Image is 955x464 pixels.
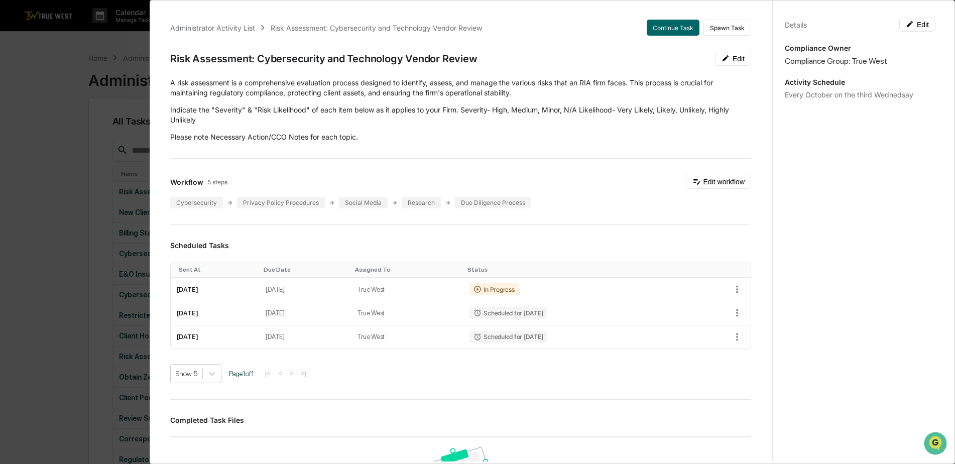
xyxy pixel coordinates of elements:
div: We're available if you need us! [34,87,127,95]
button: |< [262,369,273,378]
span: 5 steps [207,178,227,186]
iframe: Open customer support [923,431,950,458]
a: 🖐️Preclearance [6,123,69,141]
button: Spawn Task [703,20,751,36]
td: True West [351,278,463,301]
div: Cybersecurity [170,197,223,208]
span: Attestations [83,127,125,137]
span: Preclearance [20,127,65,137]
span: Page 1 of 1 [229,370,254,378]
h3: Completed Task Files [170,416,751,424]
p: Compliance Owner [785,44,935,52]
div: Scheduled for [DATE] [469,307,547,319]
div: Toggle SortBy [264,266,347,273]
div: Toggle SortBy [179,266,256,273]
button: Edit workflow [686,175,751,189]
div: 🗄️ [73,128,81,136]
div: Research [402,197,441,208]
div: Scheduled for [DATE] [469,331,547,343]
p: A risk assessment is a comprehensive evaluation process designed to identify, assess, and manage ... [170,78,751,98]
div: 🖐️ [10,128,18,136]
p: Please note Necessary Action/CCO Notes for each topic. [170,132,751,142]
button: < [275,369,285,378]
span: Pylon [100,170,122,178]
a: Powered byPylon [71,170,122,178]
div: Toggle SortBy [467,266,679,273]
img: 1746055101610-c473b297-6a78-478c-a979-82029cc54cd1 [10,77,28,95]
div: Privacy Policy Procedures [237,197,325,208]
td: True West [351,301,463,325]
button: > [286,369,296,378]
button: Edit [715,52,751,66]
div: Administrator Activity List [170,24,255,32]
div: Risk Assessment: Cybersecurity and Technology Vendor Review [170,53,477,65]
td: [DATE] [171,325,260,349]
div: Social Media [339,197,388,208]
p: Activity Schedule [785,78,935,86]
p: How can we help? [10,21,183,37]
span: Data Lookup [20,146,63,156]
button: Edit [899,18,935,32]
a: 🔎Data Lookup [6,142,67,160]
div: In Progress [469,283,518,295]
div: Due Diligence Process [455,197,531,208]
div: Toggle SortBy [355,266,459,273]
span: Workflow [170,178,203,186]
a: 🗄️Attestations [69,123,129,141]
button: Start new chat [171,80,183,92]
h3: Scheduled Tasks [170,241,751,250]
td: [DATE] [171,278,260,301]
p: Indicate the "Severity" & "Risk Likelihood" of each item below as it applies to your Firm. Severi... [170,105,751,125]
td: [DATE] [260,325,351,349]
div: Risk Assessment: Cybersecurity and Technology Vendor Review [271,24,482,32]
div: Every October on the third Wednedsay [785,90,935,99]
td: [DATE] [171,301,260,325]
td: True West [351,325,463,349]
button: Continue Task [647,20,699,36]
td: [DATE] [260,278,351,301]
div: Compliance Group: True West [785,56,935,66]
button: >| [298,369,309,378]
div: Start new chat [34,77,165,87]
div: Details [785,21,807,29]
div: 🔎 [10,147,18,155]
td: [DATE] [260,301,351,325]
